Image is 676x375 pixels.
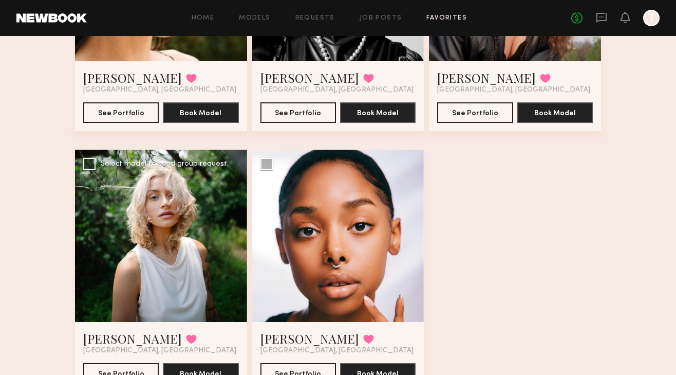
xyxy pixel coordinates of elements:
span: [GEOGRAPHIC_DATA], [GEOGRAPHIC_DATA] [437,86,590,94]
a: Favorites [426,15,467,22]
a: Requests [295,15,335,22]
span: [GEOGRAPHIC_DATA], [GEOGRAPHIC_DATA] [260,347,414,355]
button: See Portfolio [437,102,513,123]
button: Book Model [517,102,593,123]
a: [PERSON_NAME] [83,69,182,86]
div: Select model to send group request [101,160,227,168]
span: [GEOGRAPHIC_DATA], [GEOGRAPHIC_DATA] [260,86,414,94]
a: T [643,10,660,26]
a: Book Model [517,108,593,117]
a: [PERSON_NAME] [260,69,359,86]
a: Job Posts [360,15,402,22]
button: Book Model [163,102,238,123]
a: [PERSON_NAME] [260,330,359,347]
button: Book Model [340,102,416,123]
a: [PERSON_NAME] [83,330,182,347]
a: Book Model [340,108,416,117]
span: [GEOGRAPHIC_DATA], [GEOGRAPHIC_DATA] [83,86,236,94]
a: Home [192,15,215,22]
button: See Portfolio [260,102,336,123]
a: [PERSON_NAME] [437,69,536,86]
a: Book Model [163,108,238,117]
a: Models [239,15,270,22]
button: See Portfolio [83,102,159,123]
span: [GEOGRAPHIC_DATA], [GEOGRAPHIC_DATA] [83,347,236,355]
